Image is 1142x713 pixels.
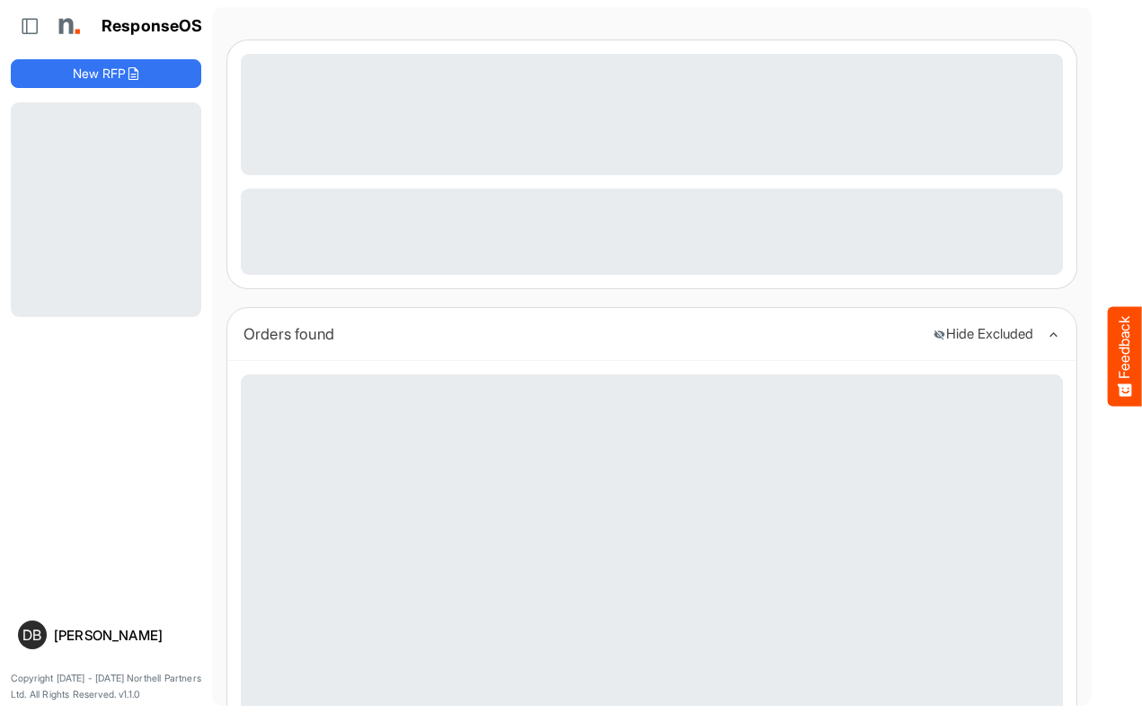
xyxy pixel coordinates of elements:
span: DB [22,628,41,642]
div: [PERSON_NAME] [54,629,194,642]
button: Feedback [1108,307,1142,407]
img: Northell [49,8,85,44]
div: Loading... [241,189,1063,275]
p: Copyright [DATE] - [DATE] Northell Partners Ltd. All Rights Reserved. v1.1.0 [11,671,201,702]
div: Loading... [11,102,201,316]
button: Hide Excluded [933,327,1033,342]
div: Orders found [243,321,919,347]
h1: ResponseOS [102,17,203,36]
div: Loading... [241,54,1063,175]
button: New RFP [11,59,201,88]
